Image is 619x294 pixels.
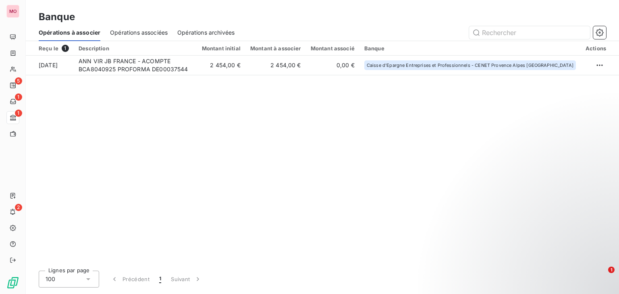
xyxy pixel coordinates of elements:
[586,45,606,52] div: Actions
[106,271,154,288] button: Précédent
[154,271,166,288] button: 1
[39,29,100,37] span: Opérations à associer
[458,216,619,272] iframe: Intercom notifications message
[202,45,241,52] div: Montant initial
[166,271,207,288] button: Suivant
[306,56,359,75] td: 0,00 €
[79,45,192,52] div: Description
[15,77,22,85] span: 5
[6,276,19,289] img: Logo LeanPay
[197,56,245,75] td: 2 454,00 €
[159,275,161,283] span: 1
[592,267,611,286] iframe: Intercom live chat
[39,10,75,24] h3: Banque
[15,204,22,211] span: 2
[177,29,235,37] span: Opérations archivées
[245,56,306,75] td: 2 454,00 €
[364,45,576,52] div: Banque
[250,45,301,52] div: Montant à associer
[15,93,22,101] span: 1
[311,45,355,52] div: Montant associé
[15,110,22,117] span: 1
[110,29,168,37] span: Opérations associées
[62,45,69,52] span: 1
[46,275,55,283] span: 100
[39,45,69,52] div: Reçu le
[26,56,74,75] td: [DATE]
[6,5,19,18] div: MO
[74,56,197,75] td: ANN VIR JB FRANCE - ACOMPTE BCA8040925 PROFORMA DE00037544
[608,267,615,273] span: 1
[469,26,590,39] input: Rechercher
[367,63,573,68] span: Caisse d'Epargne Entreprises et Professionnels - CENET Provence Alpes [GEOGRAPHIC_DATA]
